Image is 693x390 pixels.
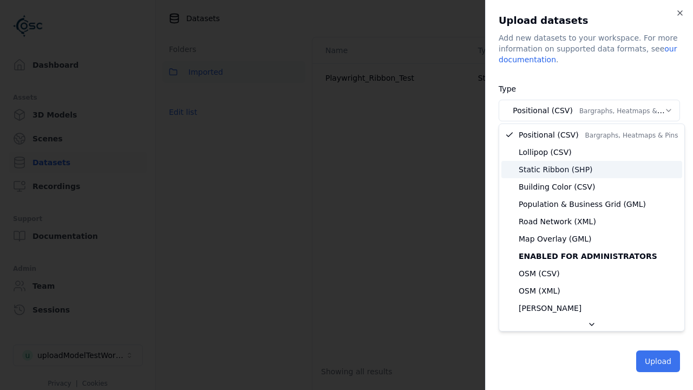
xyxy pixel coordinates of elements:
[519,303,581,314] span: [PERSON_NAME]
[519,181,595,192] span: Building Color (CSV)
[519,216,596,227] span: Road Network (XML)
[519,164,593,175] span: Static Ribbon (SHP)
[519,147,572,158] span: Lollipop (CSV)
[519,199,646,210] span: Population & Business Grid (GML)
[519,129,678,140] span: Positional (CSV)
[519,233,592,244] span: Map Overlay (GML)
[585,132,678,139] span: Bargraphs, Heatmaps & Pins
[519,268,560,279] span: OSM (CSV)
[519,285,560,296] span: OSM (XML)
[501,248,682,265] div: Enabled for administrators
